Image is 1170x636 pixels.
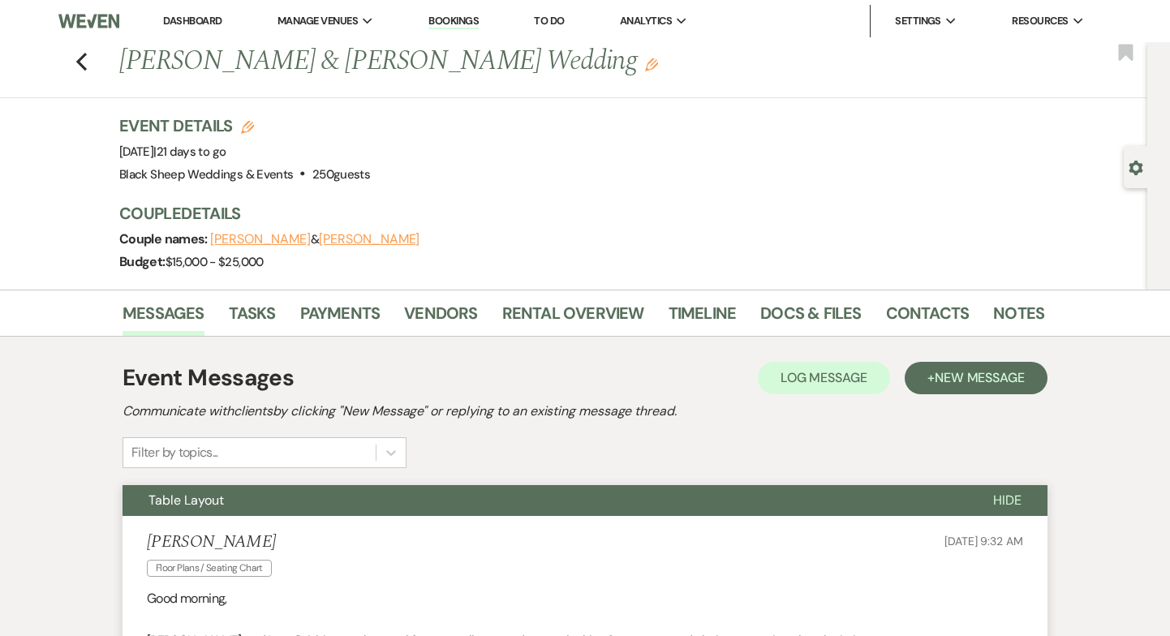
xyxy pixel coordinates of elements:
span: [DATE] [119,144,226,160]
h2: Communicate with clients by clicking "New Message" or replying to an existing message thread. [123,402,1047,421]
a: Timeline [669,300,737,336]
a: Payments [300,300,381,336]
span: Black Sheep Weddings & Events [119,166,293,183]
h3: Event Details [119,114,370,137]
span: Budget: [119,253,166,270]
span: Hide [993,492,1022,509]
span: Resources [1012,13,1068,29]
button: Log Message [758,362,890,394]
span: $15,000 - $25,000 [166,254,264,270]
h1: [PERSON_NAME] & [PERSON_NAME] Wedding [119,42,846,81]
a: Tasks [229,300,276,336]
span: Table Layout [148,492,224,509]
span: Analytics [620,13,672,29]
a: Vendors [404,300,477,336]
button: Table Layout [123,485,967,516]
button: +New Message [905,362,1047,394]
div: Filter by topics... [131,443,218,462]
span: 21 days to go [157,144,226,160]
span: Log Message [781,369,867,386]
span: New Message [935,369,1025,386]
button: Hide [967,485,1047,516]
span: & [210,231,419,247]
button: Open lead details [1129,159,1143,174]
span: Settings [895,13,941,29]
span: [DATE] 9:32 AM [944,534,1023,548]
span: 250 guests [312,166,370,183]
a: Rental Overview [502,300,644,336]
h1: Event Messages [123,361,294,395]
span: | [153,144,226,160]
h5: [PERSON_NAME] [147,532,280,552]
button: Edit [645,57,658,71]
span: Couple names: [119,230,210,247]
a: Contacts [886,300,970,336]
p: Good morning, [147,588,1023,609]
a: Bookings [428,14,479,29]
img: Weven Logo [58,4,119,38]
a: Dashboard [163,14,222,28]
span: Floor Plans / Seating Chart [147,560,272,577]
span: Manage Venues [277,13,358,29]
h3: Couple Details [119,202,1028,225]
a: Messages [123,300,204,336]
button: [PERSON_NAME] [319,233,419,246]
a: Docs & Files [760,300,861,336]
a: Notes [993,300,1044,336]
a: To Do [534,14,564,28]
button: [PERSON_NAME] [210,233,311,246]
